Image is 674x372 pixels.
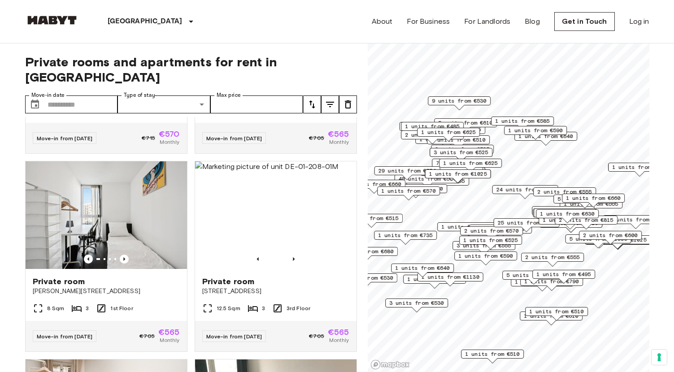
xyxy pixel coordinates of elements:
[569,235,627,243] span: 5 units from €1085
[458,252,513,260] span: 1 units from €590
[565,234,631,248] div: Map marker
[124,91,155,99] label: Type of stay
[160,138,179,146] span: Monthly
[428,96,491,110] div: Map marker
[436,159,491,167] span: 7 units from €585
[431,136,486,144] span: 2 units from €510
[612,163,667,171] span: 1 units from €980
[473,225,528,233] span: 4 units from €605
[381,187,436,195] span: 1 units from €570
[370,359,410,370] a: Mapbox logo
[33,276,85,287] span: Private room
[329,336,349,344] span: Monthly
[441,223,496,231] span: 1 units from €725
[329,138,349,146] span: Monthly
[469,225,532,238] div: Map marker
[443,159,498,167] span: 1 units from €625
[504,126,567,140] div: Map marker
[385,298,448,312] div: Map marker
[463,236,518,244] span: 1 units from €525
[427,135,490,149] div: Map marker
[533,208,596,222] div: Map marker
[532,270,595,284] div: Map marker
[343,180,405,194] div: Map marker
[502,271,565,285] div: Map marker
[431,145,494,159] div: Map marker
[344,214,399,222] span: 1 units from €515
[508,126,563,134] span: 1 units from €590
[195,161,357,352] a: Marketing picture of unit DE-01-208-01MPrevious imagePrevious imagePrivate room[STREET_ADDRESS]12...
[536,209,599,223] div: Map marker
[417,128,480,142] div: Map marker
[47,304,65,312] span: 8 Sqm
[339,95,357,113] button: tune
[217,304,240,312] span: 12.5 Sqm
[562,194,625,208] div: Map marker
[158,328,180,336] span: €565
[493,218,559,232] div: Map marker
[202,287,349,296] span: [STREET_ADDRESS]
[406,177,469,190] div: Map marker
[303,95,321,113] button: tune
[84,255,93,264] button: Previous image
[532,206,595,220] div: Map marker
[439,159,502,173] div: Map marker
[287,304,310,312] span: 3rd Floor
[335,247,398,261] div: Map marker
[86,304,89,312] span: 3
[464,16,510,27] a: For Landlords
[566,194,621,202] span: 1 units from €660
[262,304,265,312] span: 3
[437,222,500,236] div: Map marker
[518,132,573,140] span: 1 units from €640
[529,307,584,316] span: 1 units from €510
[378,167,436,175] span: 29 units from €570
[583,231,638,239] span: 2 units from €600
[491,117,554,130] div: Map marker
[536,207,591,215] span: 2 units from €645
[525,16,540,27] a: Blog
[430,148,492,162] div: Map marker
[108,16,183,27] p: [GEOGRAPHIC_DATA]
[206,333,262,340] span: Move-in from [DATE]
[25,161,187,352] a: Marketing picture of unit DE-01-302-001-02Previous imagePrevious imagePrivate room[PERSON_NAME][S...
[403,275,466,289] div: Map marker
[407,275,462,283] span: 1 units from €570
[432,97,487,105] span: 9 units from €530
[26,95,44,113] button: Choose date
[26,161,187,269] img: Marketing picture of unit DE-01-302-001-02
[289,255,298,264] button: Previous image
[253,255,262,264] button: Previous image
[339,247,394,255] span: 1 units from €680
[533,187,596,201] div: Map marker
[160,336,179,344] span: Monthly
[438,119,493,127] span: 2 units from €610
[559,216,613,224] span: 2 units from €815
[384,184,447,198] div: Map marker
[339,274,393,282] span: 4 units from €530
[464,227,519,235] span: 2 units from €570
[421,128,476,136] span: 1 units from €625
[25,54,357,85] span: Private rooms and apartments for rent in [GEOGRAPHIC_DATA]
[202,276,255,287] span: Private room
[328,130,349,138] span: €565
[495,117,550,125] span: 1 units from €585
[399,122,465,136] div: Map marker
[321,95,339,113] button: tune
[33,287,180,296] span: [PERSON_NAME][STREET_ADDRESS]
[347,180,401,188] span: 1 units from €660
[405,122,460,130] span: 1 units from €485
[536,270,591,278] span: 1 units from €495
[159,130,180,138] span: €570
[309,134,324,142] span: €705
[459,236,522,250] div: Map marker
[142,134,155,142] span: €715
[206,135,262,142] span: Move-in from [DATE]
[417,273,483,286] div: Map marker
[388,185,443,193] span: 2 units from €690
[110,304,133,312] span: 1st Floor
[607,216,665,224] span: 11 units from €570
[374,231,437,245] div: Map marker
[31,91,65,99] label: Move-in date
[120,255,129,264] button: Previous image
